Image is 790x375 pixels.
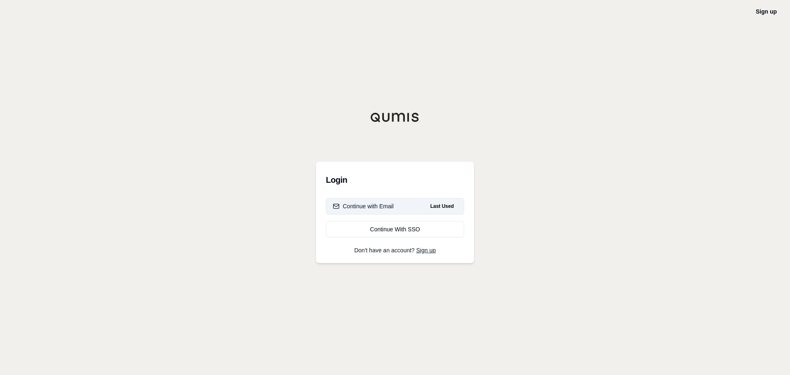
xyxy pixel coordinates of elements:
[333,225,457,233] div: Continue With SSO
[326,247,464,253] p: Don't have an account?
[370,112,420,122] img: Qumis
[326,221,464,238] a: Continue With SSO
[427,201,457,211] span: Last Used
[333,202,394,210] div: Continue with Email
[756,8,777,15] a: Sign up
[326,198,464,214] button: Continue with EmailLast Used
[326,172,464,188] h3: Login
[416,247,436,254] a: Sign up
